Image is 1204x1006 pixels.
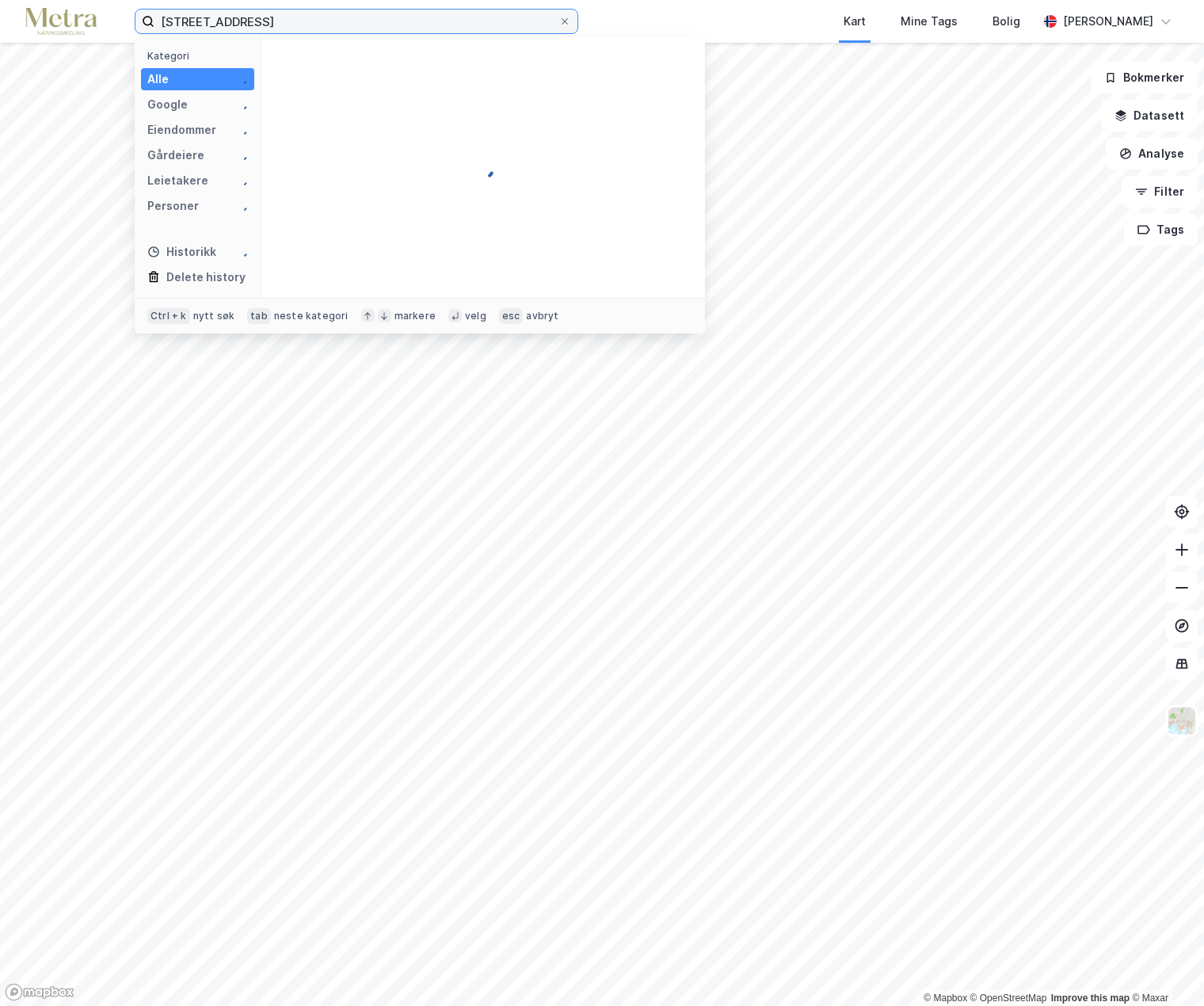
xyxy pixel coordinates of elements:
[235,149,248,162] img: spinner.a6d8c91a73a9ac5275cf975e30b51cfb.svg
[499,308,524,324] div: esc
[147,70,169,89] div: Alle
[147,196,199,215] div: Personer
[993,12,1020,31] div: Bolig
[147,308,190,324] div: Ctrl + k
[1091,62,1198,93] button: Bokmerker
[1122,176,1198,208] button: Filter
[924,993,967,1004] a: Mapbox
[235,98,248,111] img: spinner.a6d8c91a73a9ac5275cf975e30b51cfb.svg
[147,171,208,190] div: Leietakere
[901,12,958,31] div: Mine Tags
[465,310,486,322] div: velg
[235,200,248,212] img: spinner.a6d8c91a73a9ac5275cf975e30b51cfb.svg
[193,310,235,322] div: nytt søk
[147,242,216,261] div: Historikk
[247,308,271,324] div: tab
[147,95,188,114] div: Google
[235,124,248,136] img: spinner.a6d8c91a73a9ac5275cf975e30b51cfb.svg
[394,310,436,322] div: markere
[166,268,246,287] div: Delete history
[1106,138,1198,170] button: Analyse
[1167,706,1197,736] img: Z
[1125,930,1204,1006] iframe: Chat Widget
[1125,930,1204,1006] div: Kontrollprogram for chat
[844,12,866,31] div: Kart
[5,983,74,1001] a: Mapbox homepage
[1101,100,1198,131] button: Datasett
[970,993,1047,1004] a: OpenStreetMap
[154,10,558,33] input: Søk på adresse, matrikkel, gårdeiere, leietakere eller personer
[235,73,248,86] img: spinner.a6d8c91a73a9ac5275cf975e30b51cfb.svg
[471,155,496,181] img: spinner.a6d8c91a73a9ac5275cf975e30b51cfb.svg
[1051,993,1130,1004] a: Improve this map
[147,50,254,62] div: Kategori
[1124,214,1198,246] button: Tags
[147,120,216,139] div: Eiendommer
[147,146,204,165] div: Gårdeiere
[25,8,97,36] img: metra-logo.256734c3b2bbffee19d4.png
[526,310,558,322] div: avbryt
[1063,12,1153,31] div: [PERSON_NAME]
[274,310,349,322] div: neste kategori
[235,174,248,187] img: spinner.a6d8c91a73a9ac5275cf975e30b51cfb.svg
[235,246,248,258] img: spinner.a6d8c91a73a9ac5275cf975e30b51cfb.svg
